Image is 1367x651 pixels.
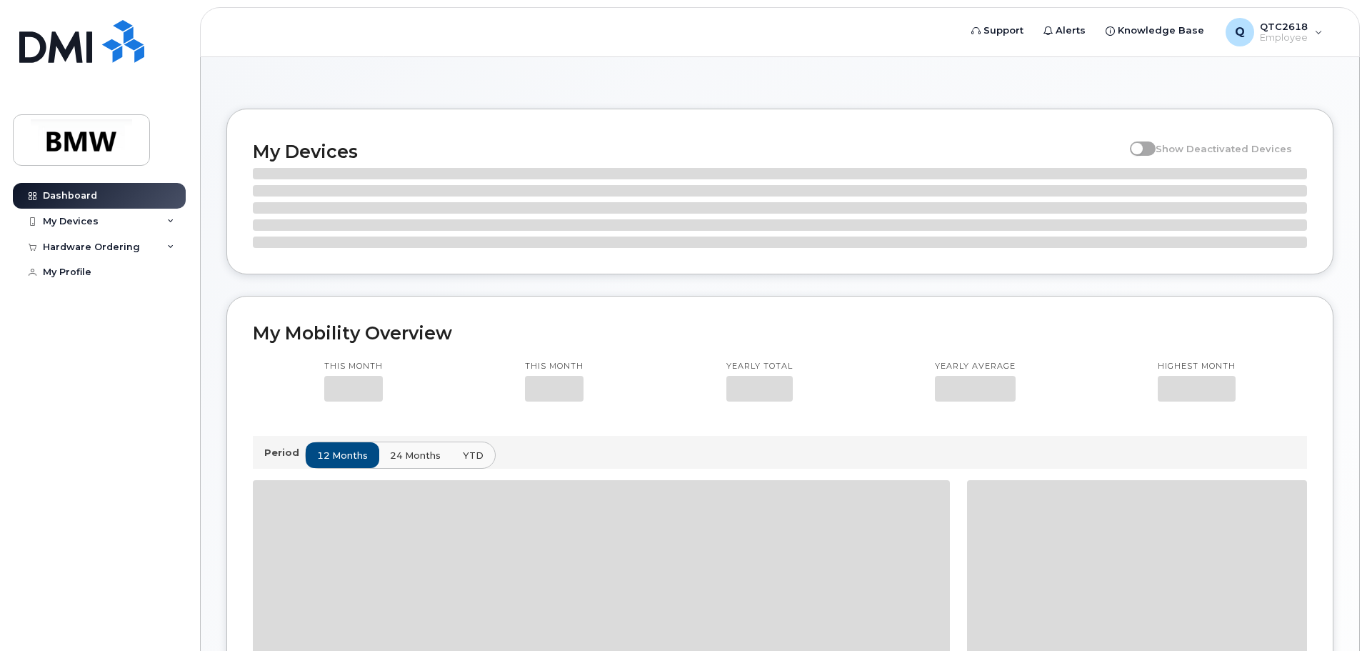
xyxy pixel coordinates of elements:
span: Show Deactivated Devices [1156,143,1292,154]
p: Yearly total [726,361,793,372]
p: Period [264,446,305,459]
p: Highest month [1158,361,1236,372]
input: Show Deactivated Devices [1130,135,1141,146]
h2: My Devices [253,141,1123,162]
span: 24 months [390,449,441,462]
h2: My Mobility Overview [253,322,1307,344]
p: This month [525,361,584,372]
span: YTD [463,449,484,462]
p: Yearly average [935,361,1016,372]
p: This month [324,361,383,372]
